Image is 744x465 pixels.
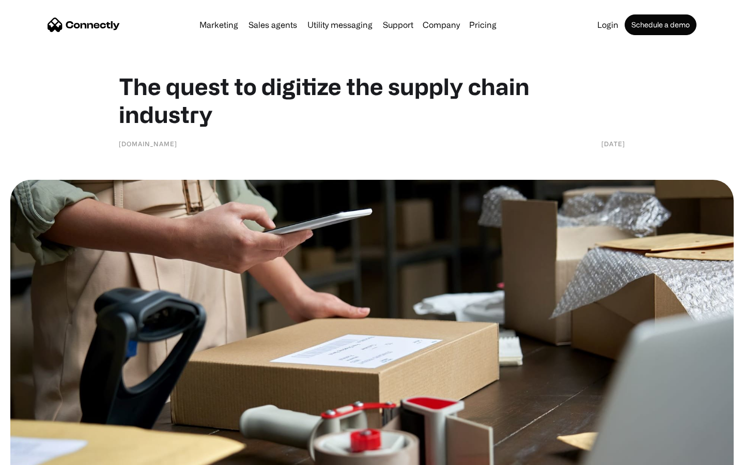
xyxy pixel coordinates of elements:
[21,447,62,461] ul: Language list
[119,138,177,149] div: [DOMAIN_NAME]
[244,21,301,29] a: Sales agents
[465,21,501,29] a: Pricing
[379,21,417,29] a: Support
[10,447,62,461] aside: Language selected: English
[303,21,377,29] a: Utility messaging
[423,18,460,32] div: Company
[625,14,696,35] a: Schedule a demo
[119,72,625,128] h1: The quest to digitize the supply chain industry
[593,21,623,29] a: Login
[601,138,625,149] div: [DATE]
[195,21,242,29] a: Marketing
